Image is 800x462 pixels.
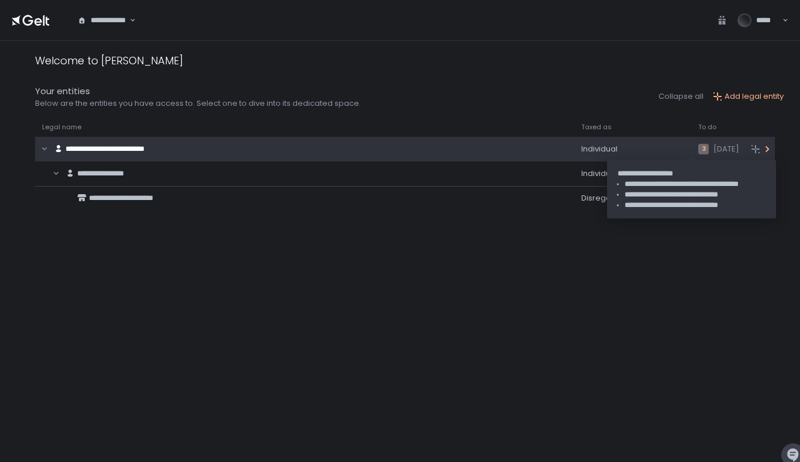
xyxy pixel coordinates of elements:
div: Below are the entities you have access to. Select one to dive into its dedicated space. [35,98,361,109]
span: To do [698,123,716,132]
div: Disregarded Entity [581,193,684,204]
span: Taxed as [581,123,612,132]
span: [DATE] [713,144,739,154]
div: Welcome to [PERSON_NAME] [35,53,183,68]
div: Your entities [35,85,361,98]
button: Collapse all [658,91,704,102]
span: 0 [698,193,709,204]
button: Add legal entity [713,91,784,102]
span: 3 [698,144,709,154]
div: Individual [581,144,684,154]
span: 0 [698,168,709,179]
input: Search for option [128,15,129,26]
span: Legal name [42,123,81,132]
div: Individual [581,168,684,179]
div: Search for option [70,8,136,33]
